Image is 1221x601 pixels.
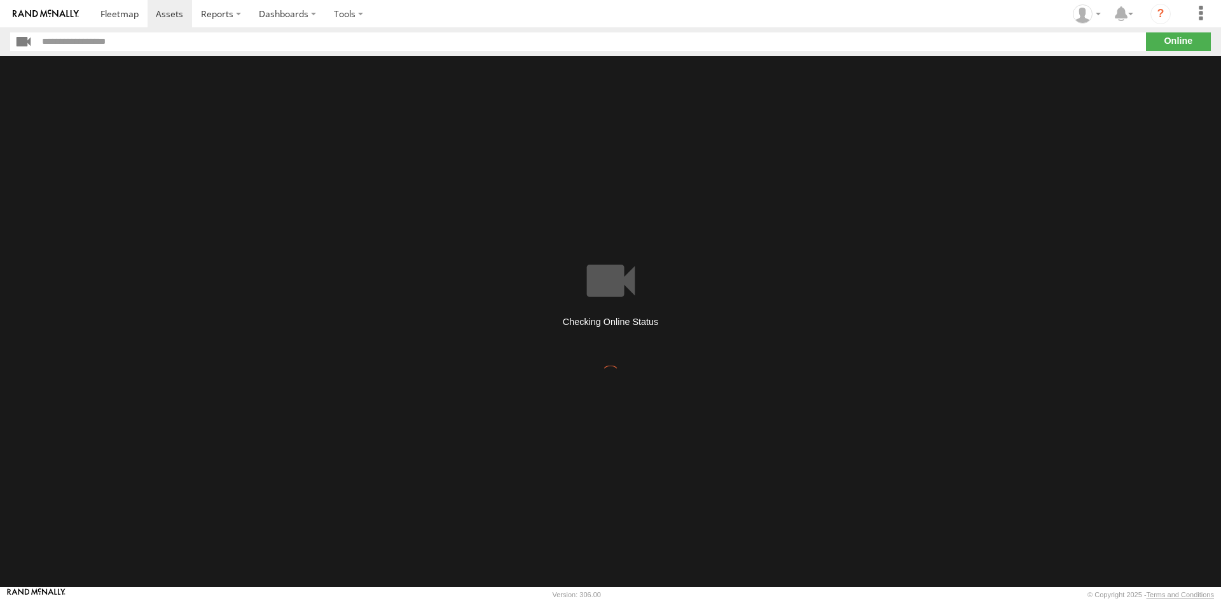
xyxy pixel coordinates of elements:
div: © Copyright 2025 - [1087,591,1214,598]
i: ? [1150,4,1171,24]
a: Visit our Website [7,588,66,601]
div: fernando ponce [1068,4,1105,24]
a: Terms and Conditions [1147,591,1214,598]
div: Version: 306.00 [553,591,601,598]
img: rand-logo.svg [13,10,79,18]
